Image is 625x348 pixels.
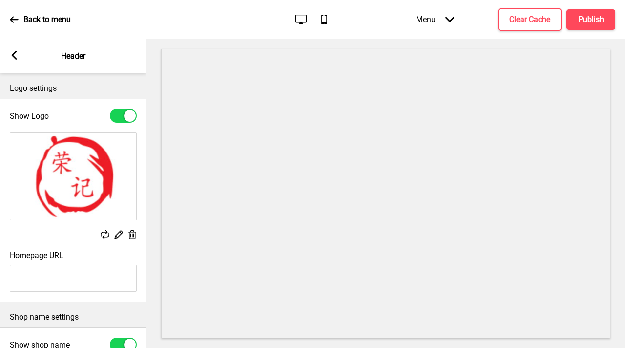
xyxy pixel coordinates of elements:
p: Shop name settings [10,312,137,323]
label: Homepage URL [10,251,63,260]
div: Menu [406,5,464,34]
p: Logo settings [10,83,137,94]
img: Image [10,133,136,220]
button: Clear Cache [498,8,562,31]
a: Back to menu [10,6,71,33]
button: Publish [566,9,615,30]
label: Show Logo [10,111,49,121]
h4: Clear Cache [509,14,550,25]
h4: Publish [578,14,604,25]
p: Header [61,51,85,62]
p: Back to menu [23,14,71,25]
